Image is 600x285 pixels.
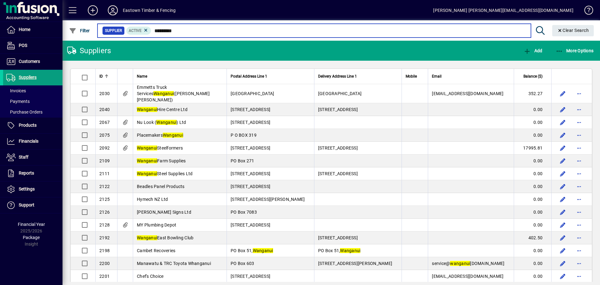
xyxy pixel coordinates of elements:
div: Email [432,73,510,80]
em: Wanganui [137,158,157,163]
span: 2200 [99,261,110,266]
button: More options [574,233,584,243]
span: More Options [556,48,594,53]
td: 0.00 [514,155,551,167]
span: Placemakers [137,133,183,138]
span: Chef's Choice [137,274,163,279]
button: Edit [558,130,568,140]
span: 2075 [99,133,110,138]
span: 2109 [99,158,110,163]
span: POS [19,43,27,48]
span: Payments [6,99,30,104]
span: ID [99,73,103,80]
span: 2030 [99,91,110,96]
button: Edit [558,258,568,268]
button: More options [574,258,584,268]
span: 2126 [99,210,110,215]
span: Products [19,123,37,128]
a: Reports [3,165,62,181]
span: Manawatu & TRC Toyota Whanganui [137,261,211,266]
span: P O BOX 319 [231,133,257,138]
td: 0.00 [514,103,551,116]
span: Name [137,73,147,80]
em: Wanganui [163,133,183,138]
button: More options [574,194,584,204]
span: Steelformers [137,145,183,150]
span: [STREET_ADDRESS] [318,145,358,150]
em: wanganui [450,261,470,266]
span: 2092 [99,145,110,150]
div: [PERSON_NAME] [PERSON_NAME][EMAIL_ADDRESS][DOMAIN_NAME] [433,5,573,15]
em: Wanganui [153,91,174,96]
span: [STREET_ADDRESS] [231,120,270,125]
button: Edit [558,271,568,281]
em: Wanganui [253,248,273,253]
span: 2040 [99,107,110,112]
span: Staff [19,155,28,160]
span: Clear Search [557,28,589,33]
button: Add [522,45,544,56]
div: ID [99,73,113,80]
span: PO Box 271 [231,158,254,163]
button: Clear [552,25,594,36]
a: Payments [3,96,62,107]
td: 352.27 [514,84,551,103]
button: Edit [558,89,568,99]
button: Edit [558,104,568,115]
button: More options [574,130,584,140]
span: PO Box 7083 [231,210,257,215]
button: More options [574,271,584,281]
button: Edit [558,117,568,127]
a: POS [3,38,62,53]
button: More Options [554,45,595,56]
button: Edit [558,220,568,230]
td: 0.00 [514,257,551,270]
span: Reports [19,170,34,176]
button: More options [574,169,584,179]
div: Name [137,73,223,80]
span: Invoices [6,88,26,93]
div: Balance ($) [518,73,548,80]
button: Edit [558,207,568,217]
span: [STREET_ADDRESS] [231,107,270,112]
span: [STREET_ADDRESS] [231,274,270,279]
span: Nu Look ( ) Ltd [137,120,186,125]
em: Wanganui [137,171,157,176]
div: Suppliers [67,46,111,56]
span: [STREET_ADDRESS] [231,171,270,176]
em: Wanganui [137,145,157,150]
span: Beadles Panel Products [137,184,185,189]
td: 0.00 [514,116,551,129]
span: [GEOGRAPHIC_DATA] [231,91,274,96]
span: East Bowling Club [137,235,193,240]
button: More options [574,104,584,115]
a: Support [3,197,62,213]
span: [GEOGRAPHIC_DATA] [318,91,362,96]
button: Edit [558,169,568,179]
span: service@ [DOMAIN_NAME] [432,261,504,266]
td: 17995.81 [514,142,551,155]
span: [EMAIL_ADDRESS][DOMAIN_NAME] [432,91,503,96]
span: 2122 [99,184,110,189]
button: More options [574,143,584,153]
span: Support [19,202,34,207]
a: Financials [3,134,62,149]
a: Knowledge Base [580,1,592,22]
span: Settings [19,186,35,191]
span: 2201 [99,274,110,279]
span: Farm Supplies [137,158,186,163]
span: [STREET_ADDRESS] [231,184,270,189]
span: Steel Supplies Ltd [137,171,193,176]
td: 0.00 [514,193,551,206]
span: Financial Year [18,222,45,227]
span: Package [23,235,40,240]
button: More options [574,181,584,191]
mat-chip: Activation Status: Active [126,27,151,35]
span: 2111 [99,171,110,176]
button: Edit [558,181,568,191]
button: Edit [558,156,568,166]
span: Supplier [105,28,122,34]
span: PO Box 51, [231,248,273,253]
span: Balance ($) [523,73,542,80]
span: [STREET_ADDRESS] [318,107,358,112]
